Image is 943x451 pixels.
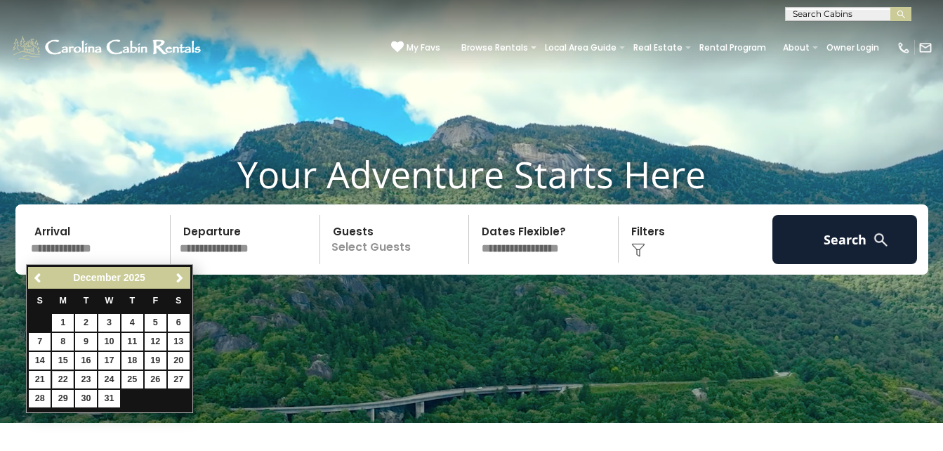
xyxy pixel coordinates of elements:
a: 8 [52,333,74,351]
span: Tuesday [84,296,89,306]
span: Thursday [130,296,136,306]
a: 19 [145,352,166,370]
a: 25 [121,371,143,388]
a: 2 [75,314,97,332]
a: Rental Program [692,38,773,58]
a: 16 [75,352,97,370]
a: 5 [145,314,166,332]
span: Wednesday [105,296,114,306]
a: 13 [168,333,190,351]
a: 14 [29,352,51,370]
span: Previous [33,273,44,284]
a: 18 [121,352,143,370]
a: Real Estate [626,38,690,58]
a: 28 [29,390,51,407]
a: 31 [98,390,120,407]
a: 26 [145,371,166,388]
h1: Your Adventure Starts Here [11,152,932,196]
span: Next [174,273,185,284]
span: December [73,272,121,283]
span: My Favs [407,41,440,54]
a: 30 [75,390,97,407]
a: 22 [52,371,74,388]
a: 24 [98,371,120,388]
a: Browse Rentals [454,38,535,58]
a: 11 [121,333,143,351]
a: About [776,38,817,58]
a: 9 [75,333,97,351]
span: Monday [59,296,67,306]
a: 6 [168,314,190,332]
a: 1 [52,314,74,332]
a: Previous [29,269,47,287]
a: 15 [52,352,74,370]
a: 17 [98,352,120,370]
button: Search [772,215,918,264]
a: 12 [145,333,166,351]
img: White-1-1-2.png [11,34,205,62]
a: 23 [75,371,97,388]
span: 2025 [124,272,145,283]
a: 7 [29,333,51,351]
a: Local Area Guide [538,38,624,58]
img: search-regular-white.png [872,231,890,249]
a: 21 [29,371,51,388]
a: 20 [168,352,190,370]
a: Owner Login [819,38,886,58]
a: My Favs [391,41,440,55]
img: mail-regular-white.png [918,41,932,55]
a: 3 [98,314,120,332]
a: 4 [121,314,143,332]
span: Saturday [176,296,181,306]
span: Friday [152,296,158,306]
span: Sunday [37,296,43,306]
a: 27 [168,371,190,388]
img: phone-regular-white.png [897,41,911,55]
a: 29 [52,390,74,407]
img: filter--v1.png [631,243,645,257]
p: Select Guests [324,215,469,264]
a: 10 [98,333,120,351]
a: Next [171,269,189,287]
